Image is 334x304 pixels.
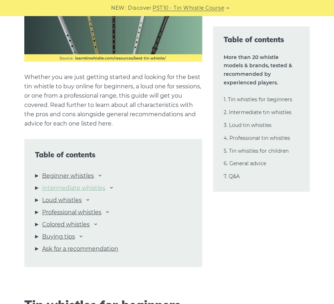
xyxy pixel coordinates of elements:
[224,135,290,141] a: 4. Professional tin whistles
[224,96,292,103] a: 1. Tin whistles for beginners
[224,35,299,45] span: Table of contents
[128,4,151,12] span: Discover
[224,148,289,154] a: 5. Tin whistles for children
[224,173,240,180] a: 7. Q&A
[42,220,90,229] a: Colored whistles
[111,4,126,12] span: NEW:
[153,4,224,12] a: PST10 - Tin Whistle Course
[42,232,75,241] a: Buying tips
[224,109,291,116] a: 2. Intermediate tin whistles
[35,151,191,159] span: Table of contents
[42,244,118,254] a: Ask for a recommendation
[224,54,292,86] strong: More than 20 whistle models & brands, tested & recommended by experienced players.
[42,171,94,181] a: Beginner whistles
[42,208,101,217] a: Professional whistles
[42,196,82,205] a: Loud whistles
[224,160,266,167] a: 6. General advice
[224,122,271,128] a: 3. Loud tin whistles
[42,183,105,193] a: Intermediate whistles
[24,73,202,128] p: Whether you are just getting started and looking for the best tin whistle to buy online for begin...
